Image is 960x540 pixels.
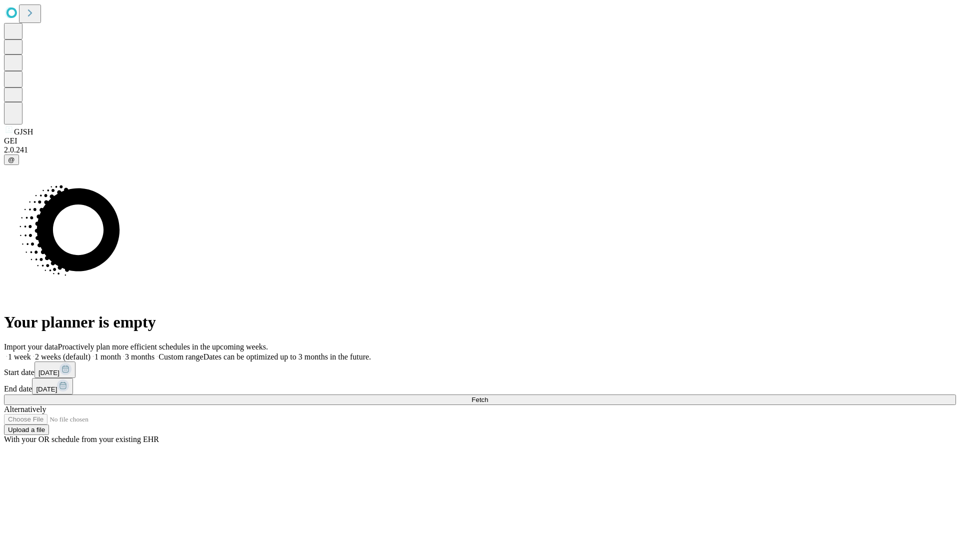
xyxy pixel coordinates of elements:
span: Dates can be optimized up to 3 months in the future. [203,352,371,361]
div: Start date [4,361,956,378]
h1: Your planner is empty [4,313,956,331]
span: 1 week [8,352,31,361]
span: Proactively plan more efficient schedules in the upcoming weeks. [58,342,268,351]
span: Fetch [471,396,488,403]
button: Upload a file [4,424,49,435]
span: 2 weeks (default) [35,352,90,361]
div: End date [4,378,956,394]
span: Import your data [4,342,58,351]
button: Fetch [4,394,956,405]
button: @ [4,154,19,165]
div: 2.0.241 [4,145,956,154]
span: [DATE] [36,385,57,393]
span: [DATE] [38,369,59,376]
span: Alternatively [4,405,46,413]
div: GEI [4,136,956,145]
span: Custom range [158,352,203,361]
span: With your OR schedule from your existing EHR [4,435,159,443]
span: 1 month [94,352,121,361]
span: GJSH [14,127,33,136]
button: [DATE] [34,361,75,378]
span: 3 months [125,352,154,361]
span: @ [8,156,15,163]
button: [DATE] [32,378,73,394]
